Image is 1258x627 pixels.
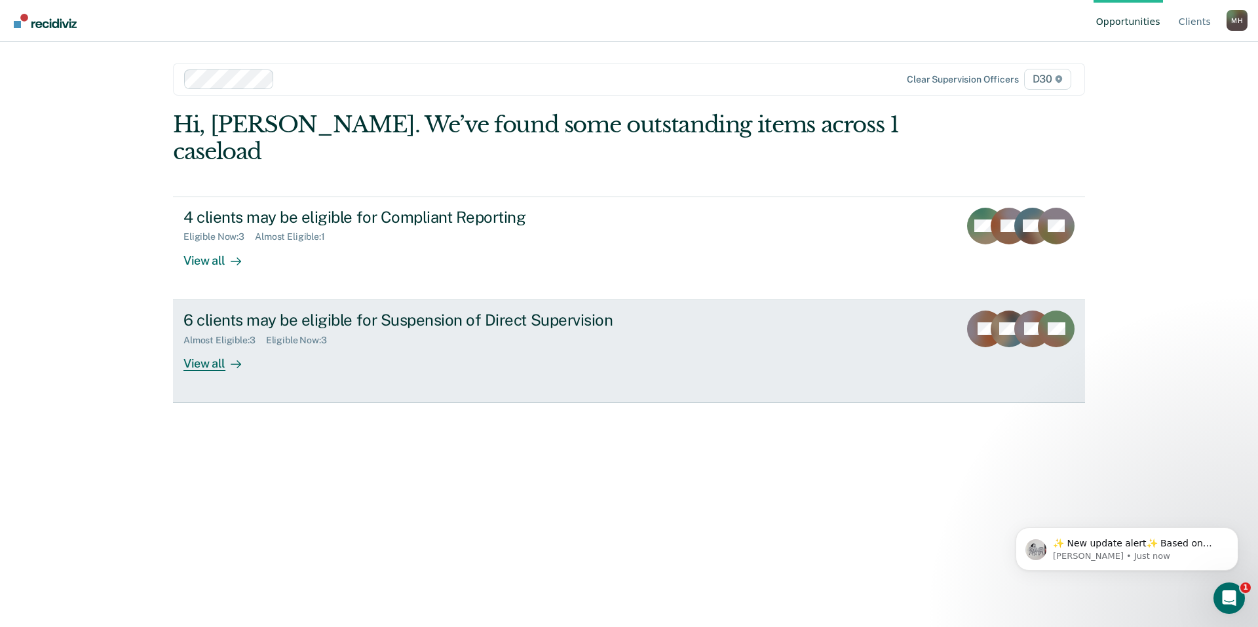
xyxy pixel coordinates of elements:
[173,197,1085,300] a: 4 clients may be eligible for Compliant ReportingEligible Now:3Almost Eligible:1View all
[1240,582,1251,593] span: 1
[173,111,903,165] div: Hi, [PERSON_NAME]. We’ve found some outstanding items across 1 caseload
[14,14,77,28] img: Recidiviz
[996,500,1258,592] iframe: Intercom notifications message
[1227,10,1248,31] button: Profile dropdown button
[183,335,266,346] div: Almost Eligible : 3
[183,208,643,227] div: 4 clients may be eligible for Compliant Reporting
[1024,69,1071,90] span: D30
[173,300,1085,403] a: 6 clients may be eligible for Suspension of Direct SupervisionAlmost Eligible:3Eligible Now:3View...
[266,335,337,346] div: Eligible Now : 3
[183,311,643,330] div: 6 clients may be eligible for Suspension of Direct Supervision
[57,50,226,62] p: Message from Kim, sent Just now
[1227,10,1248,31] div: M H
[183,345,257,371] div: View all
[183,231,255,242] div: Eligible Now : 3
[57,38,225,296] span: ✨ New update alert✨ Based on your feedback, we've made a few updates we wanted to share. 1. We ha...
[907,74,1018,85] div: Clear supervision officers
[255,231,335,242] div: Almost Eligible : 1
[1213,582,1245,614] iframe: Intercom live chat
[183,242,257,268] div: View all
